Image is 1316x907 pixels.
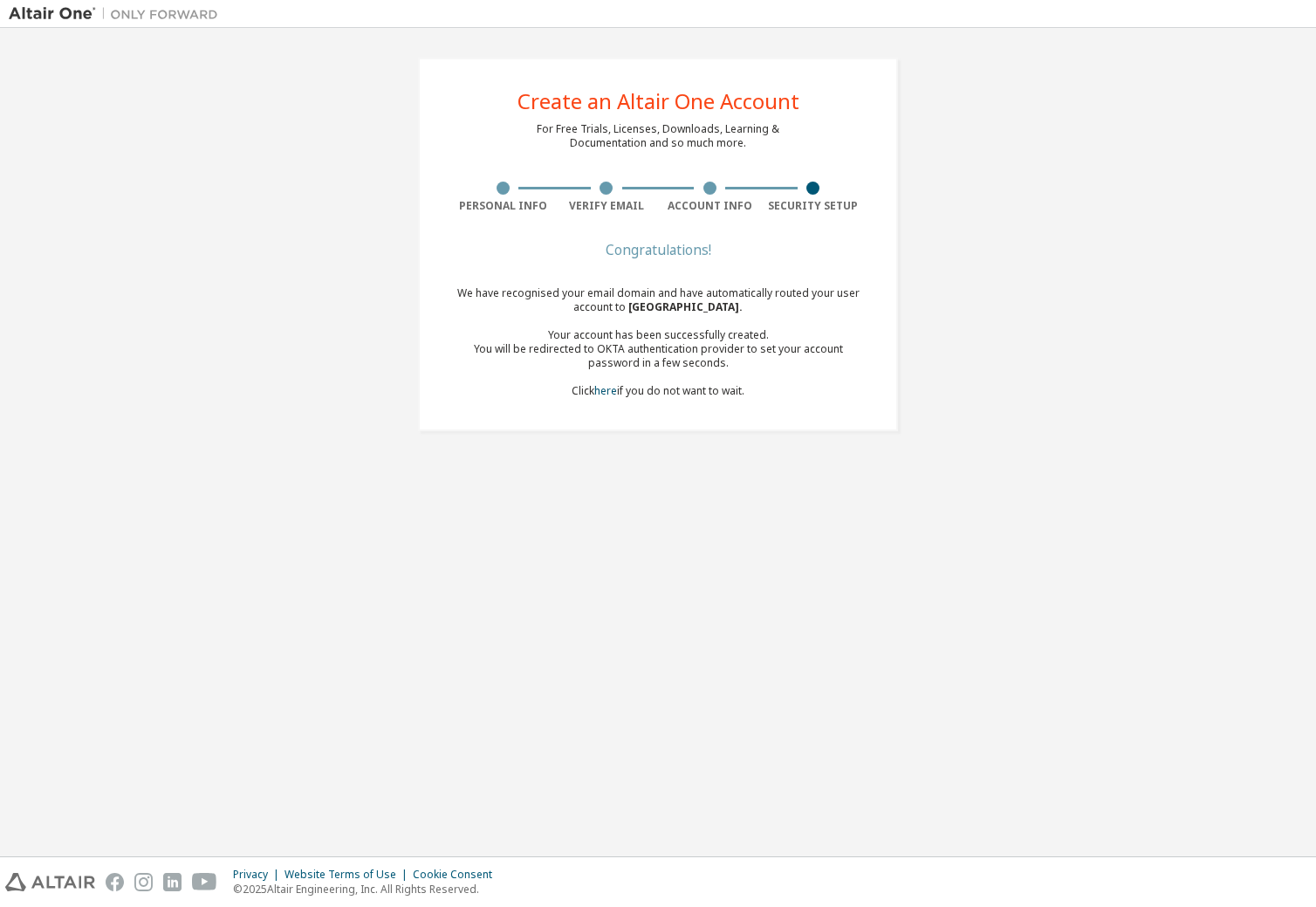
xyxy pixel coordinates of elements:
[9,5,227,23] img: Altair One
[555,199,659,213] div: Verify Email
[5,873,95,891] img: altair_logo.svg
[192,873,217,891] img: youtube.svg
[233,882,503,897] p: © 2025 Altair Engineering, Inc. All Rights Reserved.
[451,342,865,370] div: You will be redirected to OKTA authentication provider to set your account password in a few seco...
[163,873,182,891] img: linkedin.svg
[594,383,617,398] a: here
[451,286,865,398] div: We have recognised your email domain and have automatically routed your user account to Click if ...
[233,868,284,882] div: Privacy
[537,122,779,150] div: For Free Trials, Licenses, Downloads, Learning & Documentation and so much more.
[762,199,866,213] div: Security Setup
[134,873,153,891] img: instagram.svg
[658,199,762,213] div: Account Info
[451,199,555,213] div: Personal Info
[628,299,743,314] span: [GEOGRAPHIC_DATA] .
[517,91,799,112] div: Create an Altair One Account
[451,244,865,255] div: Congratulations!
[284,868,413,882] div: Website Terms of Use
[413,868,503,882] div: Cookie Consent
[451,328,865,342] div: Your account has been successfully created.
[106,873,124,891] img: facebook.svg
